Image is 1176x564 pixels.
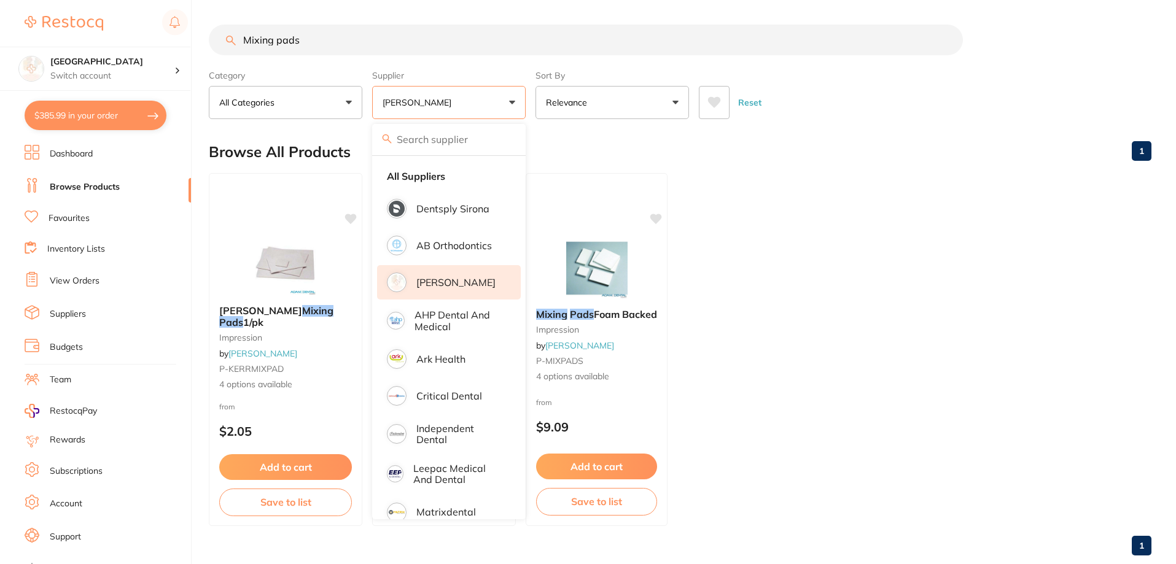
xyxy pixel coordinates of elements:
[416,390,482,401] p: Critical Dental
[377,163,521,189] li: Clear selection
[536,454,657,479] button: Add to cart
[389,467,402,480] img: Leepac Medical and Dental
[1132,533,1151,558] a: 1
[50,275,99,287] a: View Orders
[50,405,97,417] span: RestocqPay
[209,25,963,55] input: Search Products
[389,274,405,290] img: Adam Dental
[416,506,476,517] p: Matrixdental
[389,238,405,253] img: AB Orthodontics
[383,96,456,109] p: [PERSON_NAME]
[570,308,594,320] em: Pads
[389,314,403,328] img: AHP Dental and Medical
[50,70,174,82] p: Switch account
[219,424,352,438] p: $2.05
[387,171,445,182] strong: All Suppliers
[416,423,504,446] p: Independent Dental
[25,404,39,418] img: RestocqPay
[536,488,657,515] button: Save to list
[246,234,325,295] img: Kerr Mixing Pads 1/pk
[209,70,362,81] label: Category
[219,304,302,317] span: [PERSON_NAME]
[372,124,526,155] input: Search supplier
[416,353,465,365] p: Ark Health
[389,426,405,442] img: Independent Dental
[25,16,103,31] img: Restocq Logo
[415,309,504,332] p: AHP Dental and Medical
[536,371,657,383] span: 4 options available
[389,388,405,404] img: Critical Dental
[536,420,657,434] p: $9.09
[536,325,657,334] small: impression
[413,463,504,485] p: Leepac Medical and Dental
[536,309,657,320] b: Mixing Pads Foam Backed
[50,531,81,543] a: Support
[219,454,352,480] button: Add to cart
[49,212,90,225] a: Favourites
[219,379,352,391] span: 4 options available
[25,9,103,37] a: Restocq Logo
[209,144,351,161] h2: Browse All Products
[389,504,405,520] img: Matrixdental
[50,341,83,353] a: Budgets
[594,308,657,320] span: Foam Backed
[734,86,765,119] button: Reset
[228,348,297,359] a: [PERSON_NAME]
[25,101,166,130] button: $385.99 in your order
[50,56,174,68] h4: Katoomba Dental Centre
[536,340,614,351] span: by
[50,374,71,386] a: Team
[536,355,583,366] span: P-MIXPADS
[47,243,105,255] a: Inventory Lists
[219,489,352,516] button: Save to list
[389,351,405,367] img: Ark Health
[219,316,243,328] em: Pads
[545,340,614,351] a: [PERSON_NAME]
[50,465,103,477] a: Subscriptions
[50,308,86,320] a: Suppliers
[219,348,297,359] span: by
[219,333,352,342] small: impression
[546,96,592,109] p: Relevance
[219,96,279,109] p: All Categories
[25,404,97,418] a: RestocqPay
[416,203,489,214] p: Dentsply Sirona
[209,86,362,119] button: All Categories
[50,434,85,446] a: Rewards
[536,398,552,407] span: from
[50,181,120,193] a: Browse Products
[219,305,352,328] b: Kerr Mixing Pads 1/pk
[535,86,689,119] button: Relevance
[372,86,526,119] button: [PERSON_NAME]
[389,201,405,217] img: Dentsply Sirona
[1132,139,1151,163] a: 1
[50,148,93,160] a: Dashboard
[557,238,637,299] img: Mixing Pads Foam Backed
[416,240,492,251] p: AB Orthodontics
[536,308,567,320] em: Mixing
[302,304,333,317] em: Mixing
[243,316,263,328] span: 1/pk
[219,363,284,374] span: P-KERRMIXPAD
[535,70,689,81] label: Sort By
[50,498,82,510] a: Account
[219,402,235,411] span: from
[416,277,496,288] p: [PERSON_NAME]
[372,70,526,81] label: Supplier
[19,56,44,81] img: Katoomba Dental Centre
